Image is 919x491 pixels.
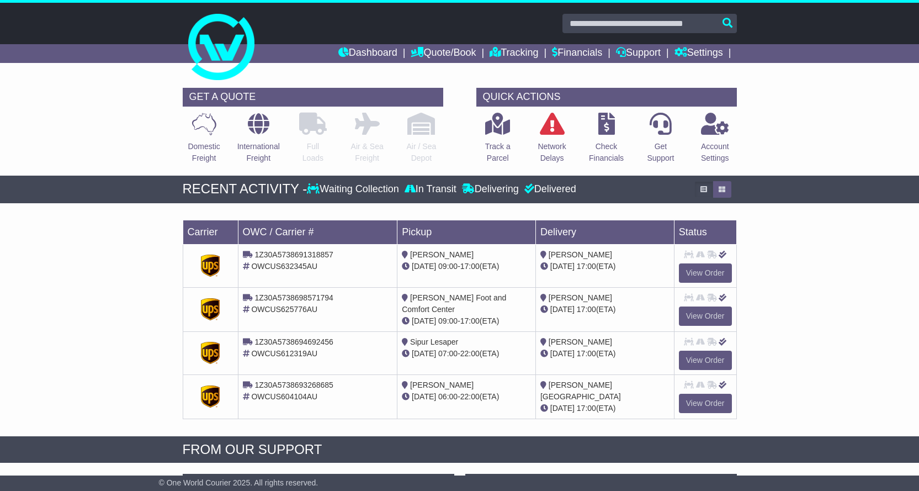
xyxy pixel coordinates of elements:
[701,141,729,164] p: Account Settings
[159,478,318,487] span: © One World Courier 2025. All rights reserved.
[540,403,670,414] div: (ETA)
[351,141,384,164] p: Air & Sea Freight
[251,305,317,314] span: OWCUS625776AU
[299,141,327,164] p: Full Loads
[201,255,220,277] img: GetCarrierServiceDarkLogo
[183,88,443,107] div: GET A QUOTE
[407,141,437,164] p: Air / Sea Depot
[251,392,317,401] span: OWCUS604104AU
[412,262,436,271] span: [DATE]
[549,293,612,302] span: [PERSON_NAME]
[552,44,602,63] a: Financials
[679,351,732,370] a: View Order
[460,392,480,401] span: 22:00
[679,307,732,326] a: View Order
[646,112,674,170] a: GetSupport
[679,263,732,283] a: View Order
[589,141,624,164] p: Check Financials
[535,220,674,244] td: Delivery
[476,88,737,107] div: QUICK ACTIONS
[538,141,566,164] p: Network Delays
[412,316,436,325] span: [DATE]
[537,112,566,170] a: NetworkDelays
[412,349,436,358] span: [DATE]
[254,381,333,389] span: 1Z30A5738693268685
[237,112,280,170] a: InternationalFreight
[237,141,280,164] p: International Freight
[411,44,476,63] a: Quote/Book
[183,442,737,458] div: FROM OUR SUPPORT
[540,381,621,401] span: [PERSON_NAME][GEOGRAPHIC_DATA]
[254,293,333,302] span: 1Z30A5738698571794
[540,261,670,272] div: (ETA)
[251,349,317,358] span: OWCUS612319AU
[550,262,575,271] span: [DATE]
[588,112,624,170] a: CheckFinancials
[550,349,575,358] span: [DATE]
[410,250,474,259] span: [PERSON_NAME]
[438,316,458,325] span: 09:00
[410,337,458,346] span: Sipur Lesaper
[251,262,317,271] span: OWCUS632345AU
[412,392,436,401] span: [DATE]
[485,141,511,164] p: Track a Parcel
[402,348,531,360] div: - (ETA)
[460,349,480,358] span: 22:00
[460,262,480,271] span: 17:00
[577,262,596,271] span: 17:00
[254,337,333,346] span: 1Z30A5738694692456
[397,220,536,244] td: Pickup
[254,250,333,259] span: 1Z30A5738691318857
[183,181,307,197] div: RECENT ACTIVITY -
[183,220,238,244] td: Carrier
[402,183,459,196] div: In Transit
[460,316,480,325] span: 17:00
[402,293,506,314] span: [PERSON_NAME] Foot and Comfort Center
[549,250,612,259] span: [PERSON_NAME]
[577,349,596,358] span: 17:00
[338,44,397,63] a: Dashboard
[616,44,661,63] a: Support
[459,183,522,196] div: Delivering
[490,44,538,63] a: Tracking
[201,342,220,364] img: GetCarrierServiceDarkLogo
[540,348,670,360] div: (ETA)
[238,220,397,244] td: OWC / Carrier #
[647,141,674,164] p: Get Support
[550,305,575,314] span: [DATE]
[410,381,474,389] span: [PERSON_NAME]
[700,112,730,170] a: AccountSettings
[307,183,401,196] div: Waiting Collection
[188,141,220,164] p: Domestic Freight
[402,391,531,403] div: - (ETA)
[679,394,732,413] a: View Order
[438,349,458,358] span: 07:00
[549,337,612,346] span: [PERSON_NAME]
[438,262,458,271] span: 09:00
[402,261,531,272] div: - (ETA)
[577,404,596,413] span: 17:00
[485,112,511,170] a: Track aParcel
[540,304,670,315] div: (ETA)
[577,305,596,314] span: 17:00
[187,112,220,170] a: DomesticFreight
[438,392,458,401] span: 06:00
[674,220,736,244] td: Status
[201,386,220,408] img: GetCarrierServiceDarkLogo
[674,44,723,63] a: Settings
[402,315,531,327] div: - (ETA)
[201,298,220,320] img: GetCarrierServiceDarkLogo
[550,404,575,413] span: [DATE]
[522,183,576,196] div: Delivered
